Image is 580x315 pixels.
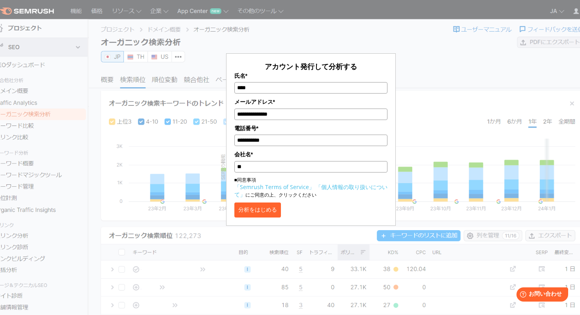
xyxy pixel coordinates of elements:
button: 分析をはじめる [234,202,281,217]
a: 「個人情報の取り扱いについて」 [234,183,387,198]
label: メールアドレス* [234,97,387,106]
span: アカウント発行して分析する [265,62,357,71]
iframe: Help widget launcher [510,284,571,306]
a: 「Semrush Terms of Service」 [234,183,314,191]
label: 電話番号* [234,124,387,133]
p: ■同意事項 にご同意の上、クリックください [234,176,387,199]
